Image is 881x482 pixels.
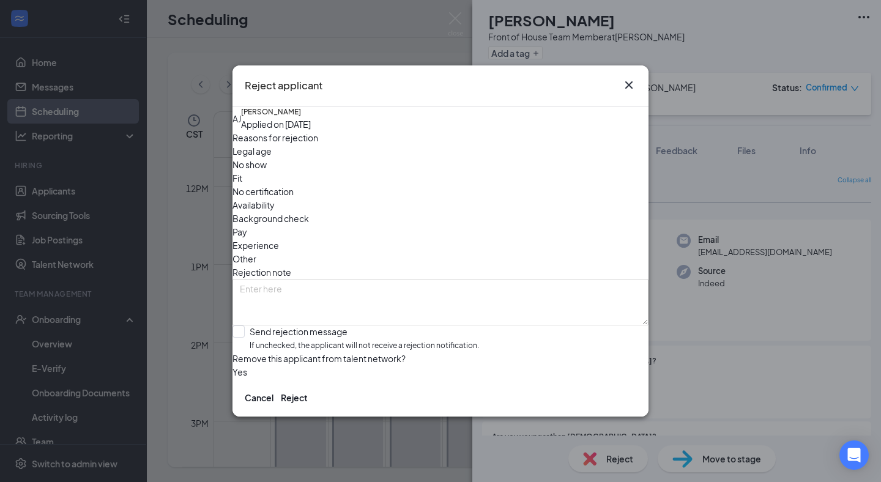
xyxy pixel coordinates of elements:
span: Yes [232,365,247,379]
div: Applied on [DATE] [241,117,311,131]
span: Legal age [232,144,272,158]
div: AJ [232,112,241,125]
span: Reasons for rejection [232,132,318,143]
span: Fit [232,171,242,185]
div: Open Intercom Messenger [839,440,869,470]
button: Close [622,78,636,92]
svg: Cross [622,78,636,92]
span: Background check [232,212,309,225]
span: Remove this applicant from talent network? [232,353,406,364]
span: Other [232,252,256,265]
span: Pay [232,225,247,239]
span: Availability [232,198,275,212]
span: Experience [232,239,279,252]
h5: [PERSON_NAME] [241,106,301,117]
span: Rejection note [232,267,291,278]
span: No show [232,158,267,171]
span: No certification [232,185,294,198]
button: Cancel [245,391,273,404]
button: Reject [281,391,308,404]
h3: Reject applicant [245,78,322,94]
